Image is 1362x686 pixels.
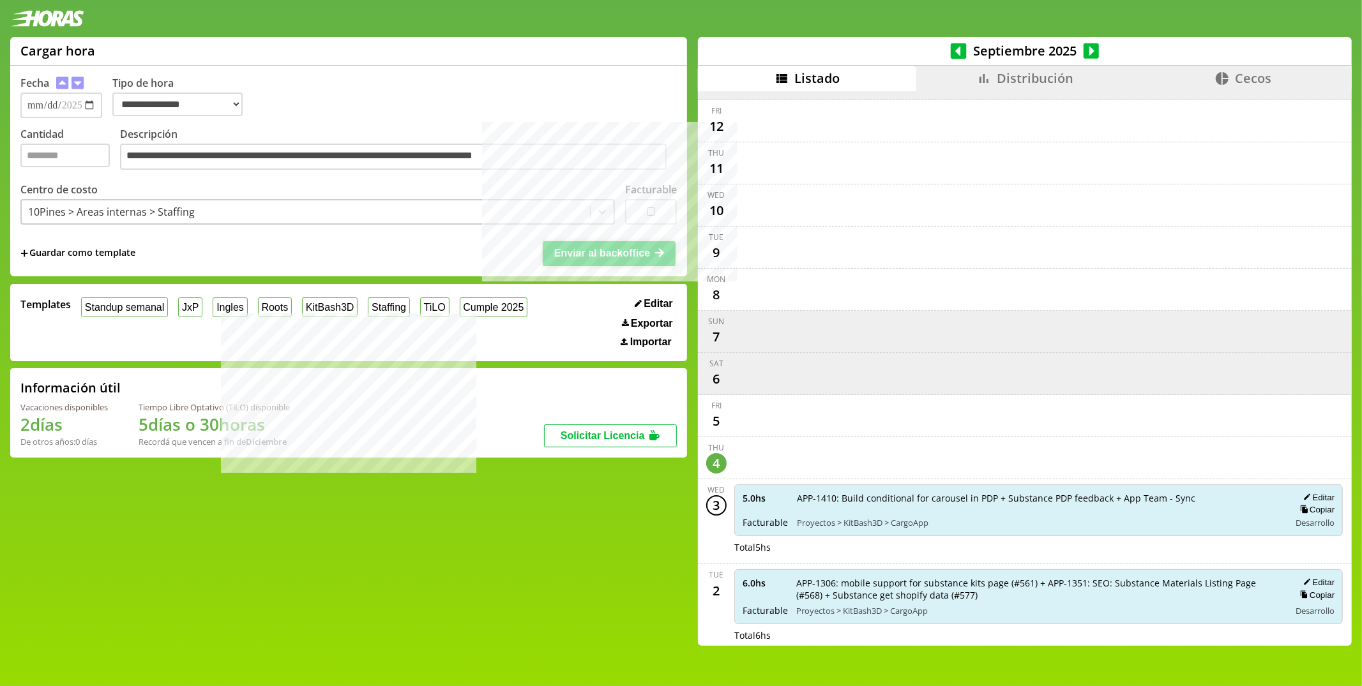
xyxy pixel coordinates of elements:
[706,116,727,137] div: 12
[120,144,667,170] textarea: Descripción
[709,232,724,242] div: Tue
[1296,504,1335,515] button: Copiar
[706,158,727,179] div: 11
[258,297,292,317] button: Roots
[706,242,727,263] div: 9
[120,127,677,174] label: Descripción
[706,453,727,473] div: 4
[706,285,727,305] div: 8
[20,246,28,260] span: +
[368,297,410,317] button: Staffing
[706,495,727,516] div: 3
[709,147,725,158] div: Thu
[709,442,725,453] div: Thu
[797,517,1281,528] span: Proyectos > KitBash3D > CargoApp
[618,317,677,330] button: Exportar
[20,379,121,396] h2: Información útil
[709,569,724,580] div: Tue
[708,190,725,200] div: Wed
[20,144,110,167] input: Cantidad
[743,516,788,528] span: Facturable
[20,436,108,447] div: De otros años: 0 días
[631,297,677,310] button: Editar
[706,200,727,221] div: 10
[625,183,677,197] label: Facturable
[20,413,108,436] h1: 2 días
[794,70,840,87] span: Listado
[708,484,725,495] div: Wed
[743,604,787,616] span: Facturable
[112,93,243,116] select: Tipo de hora
[81,297,168,317] button: Standup semanal
[707,274,726,285] div: Mon
[20,297,71,311] span: Templates
[711,105,722,116] div: Fri
[709,358,723,369] div: Sat
[698,91,1352,644] div: scrollable content
[420,297,450,317] button: TiLO
[10,10,84,27] img: logotipo
[1296,590,1335,600] button: Copiar
[561,430,645,441] span: Solicitar Licencia
[734,629,1343,641] div: Total 6 hs
[28,205,195,219] div: 10Pines > Areas internas > Staffing
[1235,70,1271,87] span: Cecos
[112,76,253,118] label: Tipo de hora
[706,580,727,600] div: 2
[1296,517,1335,528] span: Desarrollo
[178,297,202,317] button: JxP
[644,298,672,309] span: Editar
[1299,492,1335,503] button: Editar
[630,336,672,348] span: Importar
[139,436,290,447] div: Recordá que vencen a fin de
[734,541,1343,553] div: Total 5 hs
[460,297,528,317] button: Cumple 2025
[706,327,727,347] div: 7
[554,248,650,258] span: Enviar al backoffice
[20,76,49,90] label: Fecha
[139,413,290,436] h1: 5 días o 30 horas
[544,424,677,447] button: Solicitar Licencia
[796,577,1281,601] span: APP-1306: mobile support for substance kits page (#561) + APP-1351: SEO: Substance Materials List...
[997,70,1073,87] span: Distribución
[743,577,787,589] span: 6.0 hs
[709,316,725,327] div: Sun
[967,42,1084,59] span: Septiembre 2025
[706,369,727,389] div: 6
[711,400,722,411] div: Fri
[743,492,788,504] span: 5.0 hs
[246,436,287,447] b: Diciembre
[20,42,95,59] h1: Cargar hora
[706,411,727,431] div: 5
[20,246,135,260] span: +Guardar como template
[20,401,108,413] div: Vacaciones disponibles
[213,297,247,317] button: Ingles
[631,318,673,329] span: Exportar
[797,492,1281,504] span: APP-1410: Build conditional for carousel in PDP + Substance PDP feedback + App Team - Sync
[543,241,676,265] button: Enviar al backoffice
[302,297,358,317] button: KitBash3D
[20,183,98,197] label: Centro de costo
[139,401,290,413] div: Tiempo Libre Optativo (TiLO) disponible
[20,127,120,174] label: Cantidad
[796,605,1281,616] span: Proyectos > KitBash3D > CargoApp
[1296,605,1335,616] span: Desarrollo
[1299,577,1335,588] button: Editar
